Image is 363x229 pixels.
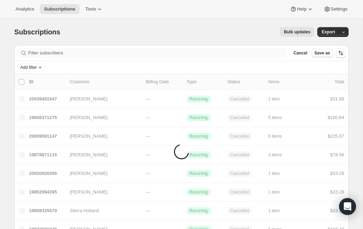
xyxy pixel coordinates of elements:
[14,28,60,36] span: Subscriptions
[15,6,34,12] span: Analytics
[286,4,318,14] button: Help
[317,27,339,37] button: Export
[17,63,45,72] button: Add filter
[336,48,346,58] button: Sort the results
[20,65,37,70] span: Add filter
[44,6,75,12] span: Subscriptions
[339,198,356,215] div: Open Intercom Messenger
[280,27,314,37] button: Bulk updates
[81,4,107,14] button: Tools
[321,29,335,35] span: Export
[297,6,306,12] span: Help
[11,4,38,14] button: Analytics
[293,50,307,56] span: Cancel
[28,48,287,58] input: Filter subscribers
[291,49,310,57] button: Cancel
[319,4,352,14] button: Settings
[40,4,79,14] button: Subscriptions
[331,6,348,12] span: Settings
[85,6,96,12] span: Tools
[312,49,333,57] button: Save as
[314,50,330,56] span: Save as
[284,29,310,35] span: Bulk updates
